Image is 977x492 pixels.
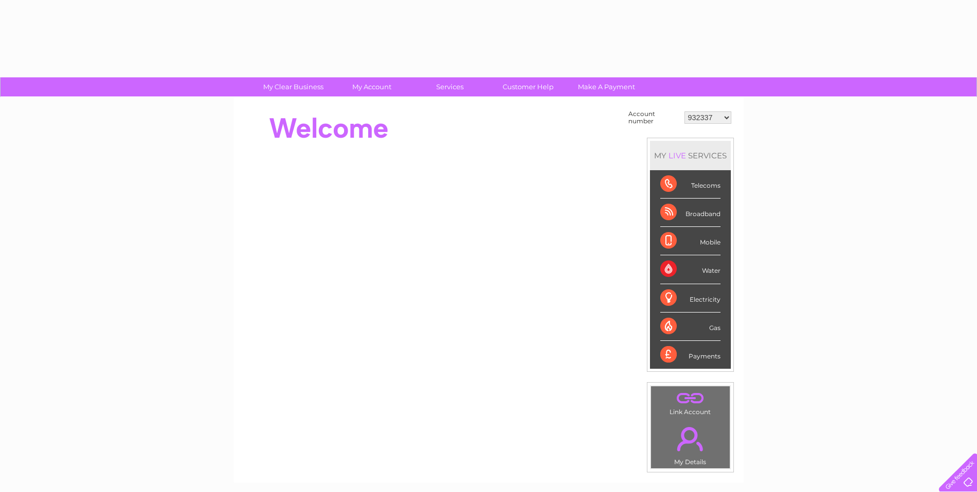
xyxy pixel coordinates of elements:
div: LIVE [666,151,688,160]
div: Electricity [660,284,721,313]
div: Mobile [660,227,721,255]
div: Broadband [660,199,721,227]
div: MY SERVICES [650,141,731,170]
div: Gas [660,313,721,341]
a: . [654,389,727,407]
div: Water [660,255,721,284]
td: My Details [650,418,730,469]
td: Link Account [650,386,730,418]
a: Make A Payment [564,77,649,96]
td: Account number [626,108,682,127]
div: Payments [660,341,721,369]
div: Telecoms [660,170,721,199]
a: Customer Help [486,77,571,96]
a: Services [407,77,492,96]
a: My Account [329,77,414,96]
a: . [654,421,727,457]
a: My Clear Business [251,77,336,96]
